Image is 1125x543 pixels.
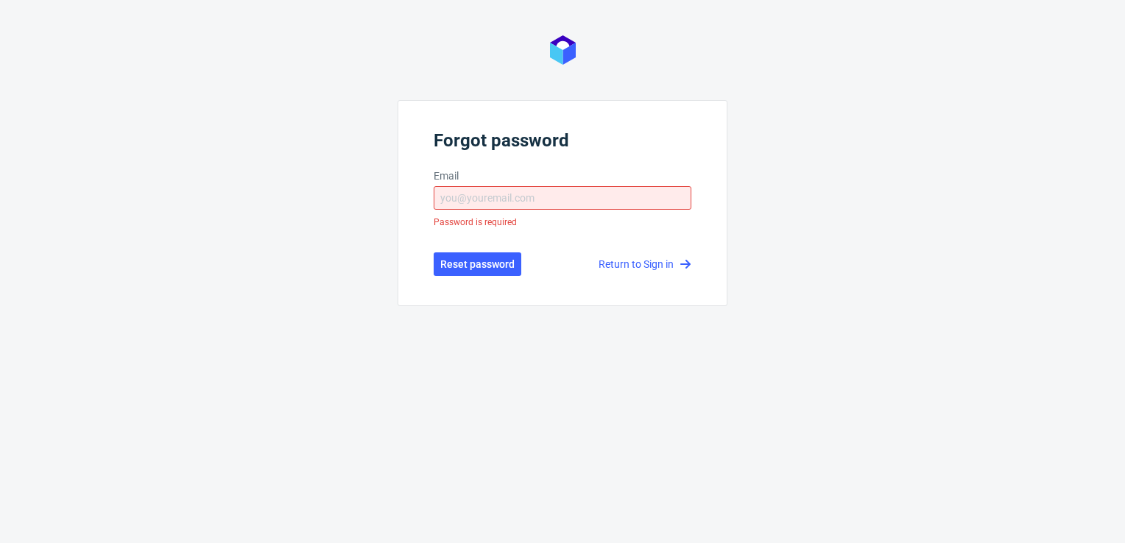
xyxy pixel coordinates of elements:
header: Forgot password [434,130,691,157]
label: Email [434,168,691,183]
a: Return to Sign in [599,257,691,271]
span: Reset password [440,259,515,269]
button: Reset password [434,252,521,276]
input: you@youremail.com [434,186,691,210]
div: Password is required [434,210,517,235]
